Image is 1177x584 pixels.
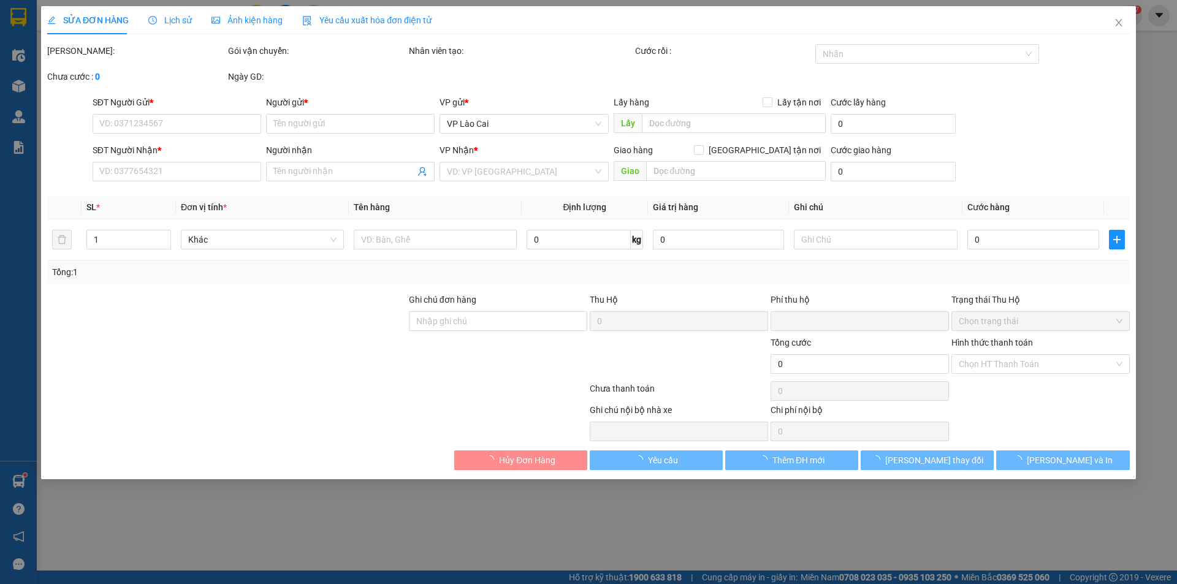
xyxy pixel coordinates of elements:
th: Ghi chú [790,195,962,219]
span: Yêu cầu [648,453,678,467]
span: SỬA ĐƠN HÀNG [47,15,129,25]
div: Trạng thái Thu Hộ [951,293,1130,306]
input: Dọc đường [642,113,826,133]
div: Gói vận chuyển: [228,44,406,58]
span: Giao [614,161,646,181]
div: Nhân viên tạo: [409,44,633,58]
div: Cước rồi : [635,44,813,58]
span: [PERSON_NAME] thay đổi [885,453,983,467]
input: Ghi chú đơn hàng [409,311,587,331]
span: Ảnh kiện hàng [211,15,283,25]
div: Người nhận [266,143,435,157]
button: Hủy Đơn Hàng [454,450,587,470]
input: Cước lấy hàng [831,114,956,134]
div: Ghi chú nội bộ nhà xe [590,403,768,422]
input: Dọc đường [646,161,826,181]
button: Close [1102,6,1136,40]
div: Chưa thanh toán [588,382,769,403]
span: Yêu cầu xuất hóa đơn điện tử [302,15,432,25]
span: VP Nhận [440,145,474,155]
span: kg [631,230,643,249]
span: Chọn trạng thái [959,312,1122,330]
div: [PERSON_NAME]: [47,44,226,58]
span: loading [759,455,772,464]
span: [PERSON_NAME] và In [1027,453,1113,467]
span: clock-circle [148,16,157,25]
span: VP Lào Cai [448,115,601,133]
div: Chi phí nội bộ [771,403,949,422]
span: picture [211,16,220,25]
div: SĐT Người Gửi [93,96,261,109]
span: Tổng cước [771,338,811,347]
span: plus [1110,235,1124,245]
button: plus [1109,230,1125,249]
div: Tổng: 1 [52,265,454,279]
label: Ghi chú đơn hàng [409,295,476,305]
span: Lấy [614,113,642,133]
span: SL [86,202,96,212]
span: loading [634,455,648,464]
span: Cước hàng [967,202,1010,212]
button: Thêm ĐH mới [725,450,858,470]
img: icon [302,16,312,26]
button: Yêu cầu [590,450,723,470]
button: [PERSON_NAME] và In [997,450,1130,470]
button: [PERSON_NAME] thay đổi [861,450,994,470]
span: close [1114,18,1124,28]
span: edit [47,16,56,25]
label: Cước giao hàng [831,145,891,155]
span: Thêm ĐH mới [772,453,825,467]
span: Giá trị hàng [653,202,698,212]
span: loading [1013,455,1027,464]
span: loading [486,455,499,464]
span: Khác [188,230,337,249]
input: Ghi Chú [794,230,958,249]
label: Cước lấy hàng [831,97,886,107]
span: Lấy hàng [614,97,649,107]
span: loading [872,455,885,464]
div: Ngày GD: [228,70,406,83]
span: Lấy tận nơi [772,96,826,109]
span: Hủy Đơn Hàng [499,453,555,467]
span: Định lượng [563,202,607,212]
span: Đơn vị tính [181,202,227,212]
input: Cước giao hàng [831,162,956,181]
div: Phí thu hộ [771,293,949,311]
span: Tên hàng [354,202,390,212]
div: VP gửi [440,96,609,109]
div: SĐT Người Nhận [93,143,261,157]
span: Thu Hộ [590,295,618,305]
span: user-add [418,167,428,176]
label: Hình thức thanh toán [951,338,1033,347]
b: 0 [95,72,100,82]
button: delete [52,230,72,249]
span: Lịch sử [148,15,192,25]
div: Chưa cước : [47,70,226,83]
span: Giao hàng [614,145,653,155]
div: Người gửi [266,96,435,109]
span: [GEOGRAPHIC_DATA] tận nơi [704,143,826,157]
input: VD: Bàn, Ghế [354,230,517,249]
